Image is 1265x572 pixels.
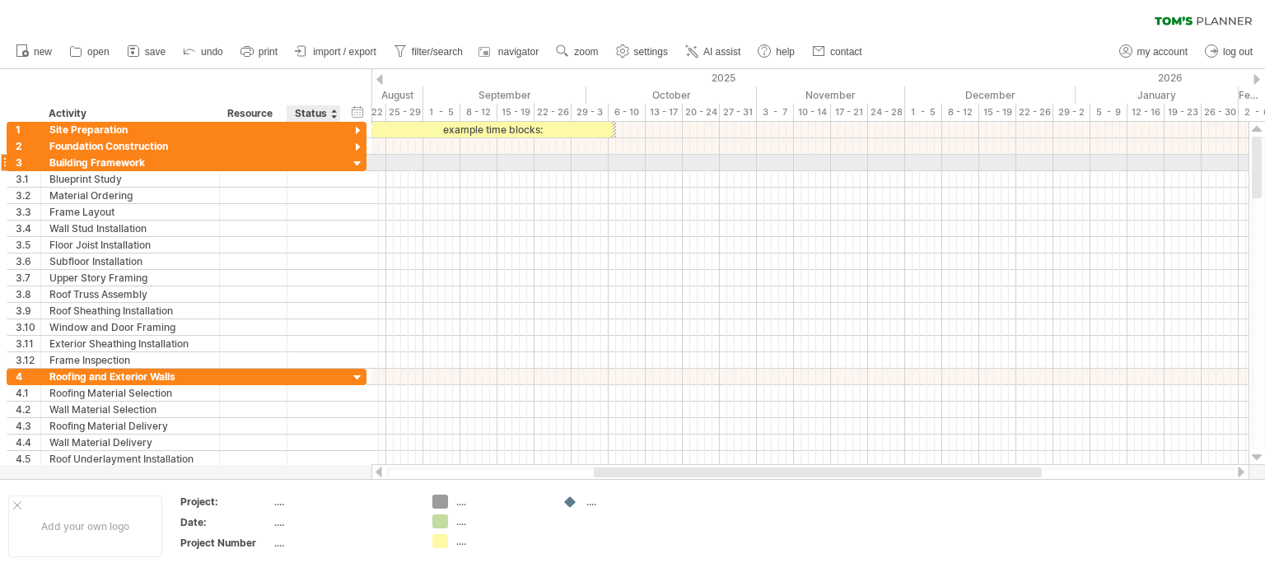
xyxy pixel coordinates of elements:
span: zoom [574,46,598,58]
div: 8 - 12 [460,104,497,121]
div: Frame Layout [49,204,211,220]
div: 3.2 [16,188,40,203]
span: filter/search [412,46,463,58]
div: 10 - 14 [794,104,831,121]
a: zoom [552,41,603,63]
div: Roofing Material Selection [49,385,211,401]
div: Wall Material Selection [49,402,211,417]
div: 15 - 19 [979,104,1016,121]
div: 29 - 2 [1053,104,1090,121]
div: 3.5 [16,237,40,253]
div: September 2025 [423,86,586,104]
div: 27 - 31 [720,104,757,121]
div: Window and Door Framing [49,319,211,335]
div: 4.2 [16,402,40,417]
span: help [776,46,795,58]
div: Resource [227,105,278,122]
div: 2 [16,138,40,154]
div: 3 [16,155,40,170]
div: 3.9 [16,303,40,319]
div: December 2025 [905,86,1076,104]
div: 29 - 3 [572,104,609,121]
span: import / export [313,46,376,58]
div: Status [295,105,331,122]
div: 15 - 19 [497,104,534,121]
div: Frame Inspection [49,352,211,368]
span: new [34,46,52,58]
div: 25 - 29 [386,104,423,121]
a: print [236,41,282,63]
div: .... [274,536,413,550]
a: save [123,41,170,63]
div: 4 [16,369,40,384]
div: Roof Sheathing Installation [49,303,211,319]
div: example time blocks: [371,122,613,137]
div: 3.11 [16,336,40,351]
span: navigator [498,46,539,58]
div: January 2026 [1076,86,1239,104]
div: .... [456,534,546,548]
div: 1 - 5 [905,104,942,121]
span: settings [634,46,668,58]
div: Project Number [180,536,271,550]
div: 26 - 30 [1202,104,1239,121]
div: 5 - 9 [1090,104,1127,121]
div: .... [456,514,546,528]
div: 4.1 [16,385,40,401]
div: 3.4 [16,221,40,236]
a: import / export [291,41,381,63]
a: log out [1201,41,1258,63]
div: Roofing Material Delivery [49,418,211,434]
a: help [754,41,800,63]
div: 3.7 [16,270,40,286]
div: Roof Underlayment Installation [49,451,211,467]
div: 3.3 [16,204,40,220]
div: .... [274,495,413,509]
div: November 2025 [757,86,905,104]
span: open [87,46,110,58]
div: 3 - 7 [757,104,794,121]
div: Date: [180,515,271,529]
div: 19 - 23 [1165,104,1202,121]
a: open [65,41,114,63]
div: Material Ordering [49,188,211,203]
div: 1 - 5 [423,104,460,121]
span: my account [1137,46,1188,58]
div: 3.1 [16,171,40,187]
a: navigator [476,41,544,63]
div: Site Preparation [49,122,211,137]
span: log out [1223,46,1253,58]
div: Add your own logo [8,495,162,557]
div: Blueprint Study [49,171,211,187]
div: Floor Joist Installation [49,237,211,253]
a: my account [1115,41,1193,63]
div: 4.5 [16,451,40,467]
div: 24 - 28 [868,104,905,121]
a: contact [808,41,867,63]
div: 3.6 [16,253,40,269]
div: 3.12 [16,352,40,368]
div: Activity [49,105,210,122]
div: 1 [16,122,40,137]
a: new [12,41,57,63]
a: undo [179,41,228,63]
div: .... [456,495,546,509]
a: filter/search [390,41,468,63]
div: 17 - 21 [831,104,868,121]
span: AI assist [703,46,740,58]
div: 4.3 [16,418,40,434]
span: save [145,46,166,58]
span: contact [830,46,862,58]
div: Upper Story Framing [49,270,211,286]
div: Wall Material Delivery [49,435,211,450]
div: 12 - 16 [1127,104,1165,121]
div: Subfloor Installation [49,253,211,269]
a: AI assist [681,41,745,63]
div: Foundation Construction [49,138,211,154]
div: 8 - 12 [942,104,979,121]
div: 22 - 26 [1016,104,1053,121]
div: 3.8 [16,286,40,302]
div: .... [586,495,676,509]
div: 22 - 26 [534,104,572,121]
div: Wall Stud Installation [49,221,211,236]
